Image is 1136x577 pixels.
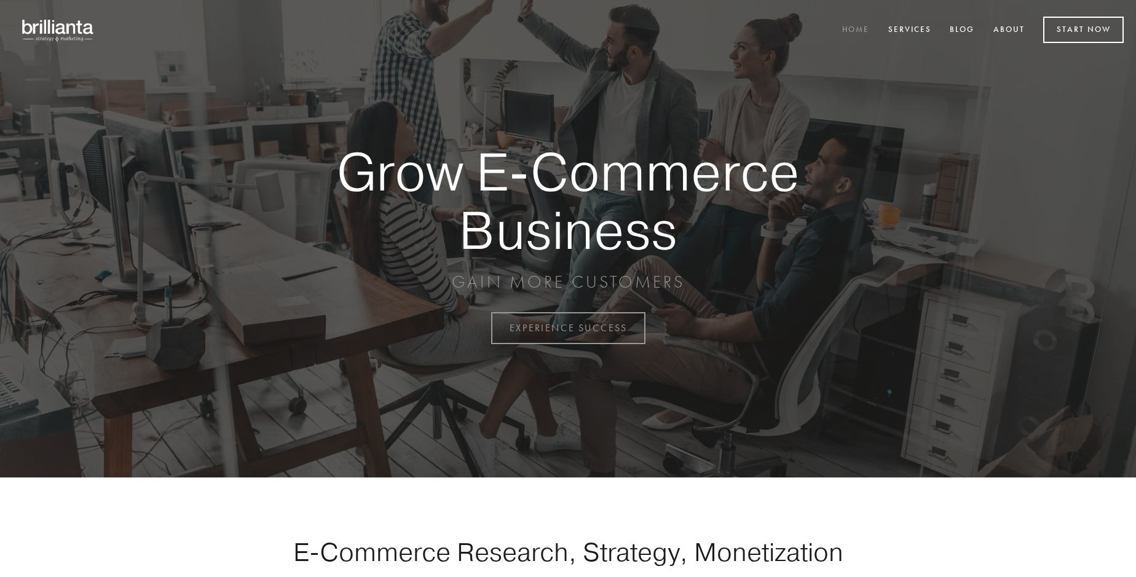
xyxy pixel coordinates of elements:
strong: Grow E-Commerce Business [294,143,842,259]
a: Blog [942,20,982,41]
a: Services [880,20,939,41]
a: About [985,20,1033,41]
h1: E-Commerce Research, Strategy, Monetization [254,536,882,567]
p: GAIN MORE CUSTOMERS [294,271,842,293]
a: Start Now [1043,17,1124,43]
img: brillianta - research, strategy, marketing [12,12,105,48]
a: Home [834,20,877,41]
a: EXPERIENCE SUCCESS [491,312,645,344]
